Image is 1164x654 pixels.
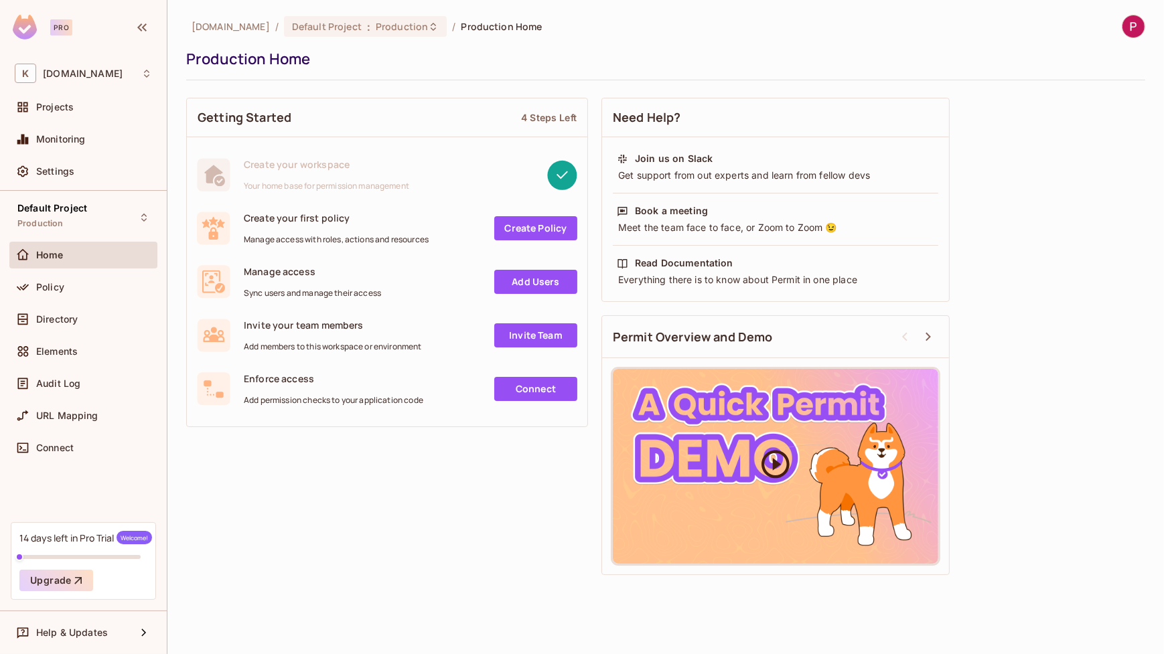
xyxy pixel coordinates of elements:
div: Join us on Slack [635,152,713,165]
span: : [366,21,371,32]
span: Production [17,218,64,229]
button: Upgrade [19,570,93,591]
div: Get support from out experts and learn from fellow devs [617,169,934,182]
span: Enforce access [244,372,423,385]
a: Invite Team [494,323,577,347]
div: Read Documentation [635,256,733,270]
div: Meet the team face to face, or Zoom to Zoom 😉 [617,221,934,234]
a: Connect [494,377,577,401]
span: Your home base for permission management [244,181,409,191]
span: Create your workspace [244,158,409,171]
div: 14 days left in Pro Trial [19,531,152,544]
div: 4 Steps Left [521,111,577,124]
div: Pro [50,19,72,35]
span: the active workspace [192,20,270,33]
span: URL Mapping [36,410,98,421]
span: Default Project [17,203,87,214]
img: SReyMgAAAABJRU5ErkJggg== [13,15,37,39]
div: Production Home [186,49,1139,69]
span: Projects [36,102,74,112]
span: Create your first policy [244,212,429,224]
img: Pallavi Sahu [1122,15,1145,37]
span: Add permission checks to your application code [244,395,423,406]
span: Production Home [461,20,542,33]
span: Production [376,20,428,33]
span: Connect [36,442,74,453]
span: Default Project [292,20,362,33]
span: Policy [36,282,64,293]
span: Monitoring [36,134,86,145]
div: Book a meeting [635,204,708,218]
div: Everything there is to know about Permit in one place [617,273,934,287]
span: Audit Log [36,378,80,389]
li: / [275,20,279,33]
span: Welcome! [117,531,152,544]
a: Create Policy [494,216,577,240]
span: Manage access with roles, actions and resources [244,234,429,245]
span: Add members to this workspace or environment [244,341,422,352]
span: Home [36,250,64,260]
span: K [15,64,36,83]
span: Getting Started [198,109,291,126]
span: Help & Updates [36,627,108,638]
span: Directory [36,314,78,325]
span: Invite your team members [244,319,422,331]
li: / [452,20,455,33]
span: Sync users and manage their access [244,288,381,299]
span: Workspace: karya.in [43,68,123,79]
a: Add Users [494,270,577,294]
span: Manage access [244,265,381,278]
span: Settings [36,166,74,177]
span: Need Help? [613,109,681,126]
span: Permit Overview and Demo [613,329,773,345]
span: Elements [36,346,78,357]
